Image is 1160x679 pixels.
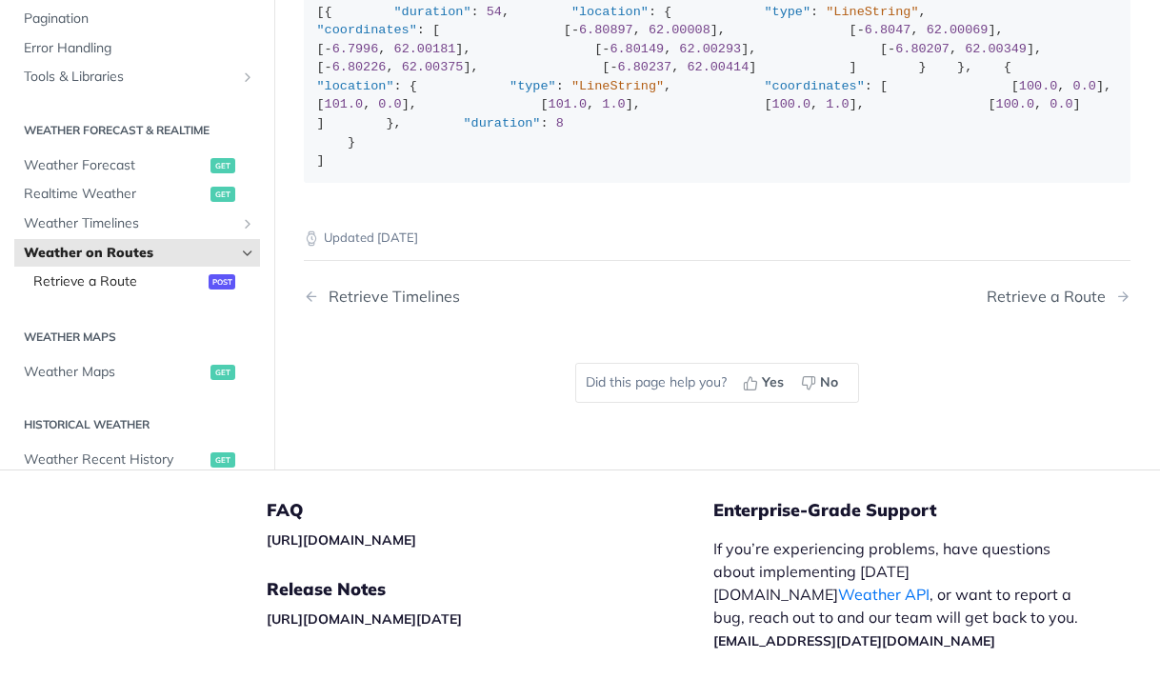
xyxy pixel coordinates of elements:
span: - [610,60,617,74]
span: 100.0 [996,97,1035,111]
span: 6.7996 [332,42,379,56]
a: Weather TimelinesShow subpages for Weather Timelines [14,210,260,238]
span: 1.0 [826,97,849,111]
a: Error Handling [14,34,260,63]
span: "location" [571,5,649,19]
button: Show subpages for Weather Timelines [240,216,255,231]
h2: Weather Maps [14,329,260,346]
h5: Release Notes [267,578,713,601]
a: [URL][DOMAIN_NAME][DATE] [267,610,462,628]
a: Pagination [14,5,260,33]
a: Weather Mapsget [14,357,260,386]
span: 1.0 [602,97,625,111]
a: Next Page: Retrieve a Route [987,288,1130,306]
a: [EMAIL_ADDRESS][DATE][DOMAIN_NAME] [713,632,995,649]
h2: Weather Forecast & realtime [14,122,260,139]
span: 6.80149 [610,42,664,56]
span: 100.0 [1019,79,1058,93]
span: get [210,364,235,379]
span: 101.0 [549,97,588,111]
h5: Enterprise-Grade Support [713,499,1115,522]
span: - [888,42,895,56]
span: Weather on Routes [24,243,235,262]
span: get [210,158,235,173]
a: Weather on RoutesHide subpages for Weather on Routes [14,238,260,267]
a: Realtime Weatherget [14,180,260,209]
span: "duration" [394,5,471,19]
span: - [857,23,865,37]
span: Weather Maps [24,362,206,381]
span: "type" [510,79,556,93]
div: Retrieve a Route [987,288,1115,306]
h5: FAQ [267,499,713,522]
span: Tools & Libraries [24,68,235,87]
div: [{ : , : { : , : [ [ , ], [ , ], [ , ], [ , ], [ , ], [ , ], [ , ] ] } }, { : { : , : [ [ , ], [ ... [317,3,1118,170]
a: Tools & LibrariesShow subpages for Tools & Libraries [14,63,260,91]
span: Retrieve a Route [33,272,204,291]
span: No [820,372,838,392]
span: - [571,23,579,37]
a: [URL][DOMAIN_NAME] [267,531,416,549]
span: 0.0 [1050,97,1072,111]
span: 6.80226 [332,60,387,74]
span: Weather Forecast [24,156,206,175]
span: 0.0 [378,97,401,111]
span: get [210,187,235,202]
span: 62.00293 [679,42,741,56]
span: "location" [317,79,394,93]
span: Pagination [24,10,255,29]
span: "duration" [463,116,540,130]
span: Error Handling [24,39,255,58]
nav: Pagination Controls [304,269,1130,325]
button: Show subpages for Tools & Libraries [240,70,255,85]
a: Weather API [838,585,930,604]
span: Yes [762,372,784,392]
p: Updated [DATE] [304,229,1130,248]
a: Weather Forecastget [14,151,260,180]
span: Weather Recent History [24,450,206,469]
button: No [794,369,849,397]
div: Retrieve Timelines [319,288,460,306]
a: Previous Page: Retrieve Timelines [304,288,658,306]
a: Weather Recent Historyget [14,446,260,474]
a: Retrieve a Routepost [24,268,260,296]
span: 62.00181 [394,42,456,56]
button: Yes [736,369,794,397]
span: 62.00008 [649,23,710,37]
span: Realtime Weather [24,185,206,204]
div: Did this page help you? [575,363,859,403]
span: 8 [556,116,564,130]
span: 101.0 [325,97,364,111]
span: 6.80237 [618,60,672,74]
span: 6.80897 [579,23,633,37]
span: 6.80207 [895,42,950,56]
h2: Historical Weather [14,416,260,433]
p: If you’re experiencing problems, have questions about implementing [DATE][DOMAIN_NAME] , or want ... [713,537,1085,651]
span: 6.8047 [865,23,911,37]
span: get [210,452,235,468]
span: "coordinates" [317,23,417,37]
span: 62.00375 [402,60,464,74]
span: "LineString" [826,5,918,19]
span: "type" [764,5,810,19]
span: "LineString" [571,79,664,93]
span: post [209,274,235,290]
span: - [325,42,332,56]
span: 62.00414 [687,60,749,74]
button: Hide subpages for Weather on Routes [240,245,255,260]
span: - [325,60,332,74]
span: 54 [487,5,502,19]
span: 100.0 [772,97,811,111]
span: Weather Timelines [24,214,235,233]
span: "coordinates" [764,79,864,93]
span: 62.00069 [927,23,989,37]
span: - [602,42,610,56]
span: 0.0 [1073,79,1096,93]
span: 62.00349 [965,42,1027,56]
